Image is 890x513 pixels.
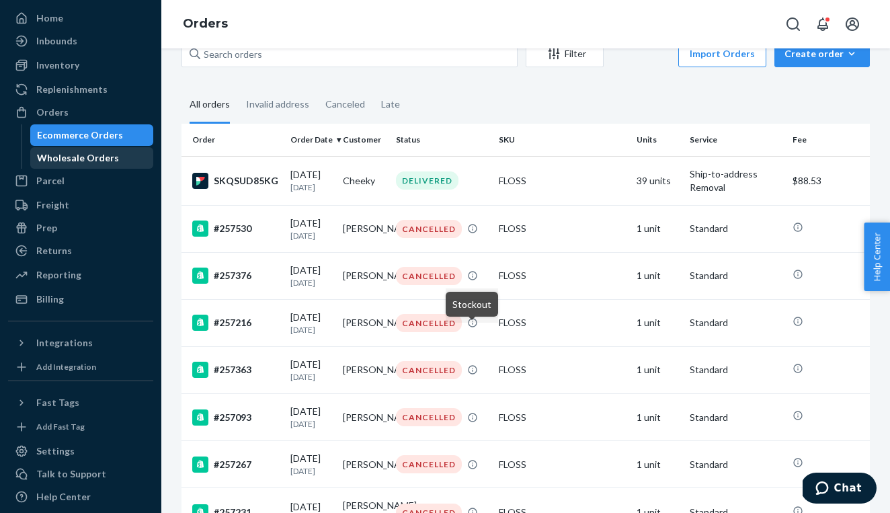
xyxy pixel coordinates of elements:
button: Open account menu [839,11,866,38]
div: Freight [36,198,69,212]
td: [PERSON_NAME] [337,346,391,393]
p: [DATE] [290,277,333,288]
div: Inbounds [36,34,77,48]
th: Order [181,124,285,156]
div: Inventory [36,58,79,72]
td: 1 unit [631,346,684,393]
button: Fast Tags [8,392,153,413]
td: 1 unit [631,299,684,346]
div: FLOSS [499,222,626,235]
td: $88.53 [787,156,870,205]
p: [DATE] [290,182,333,193]
div: Filter [526,47,603,61]
a: Billing [8,288,153,310]
div: Replenishments [36,83,108,96]
div: Integrations [36,336,93,350]
button: Create order [774,40,870,67]
div: FLOSS [499,269,626,282]
button: Import Orders [678,40,766,67]
p: [DATE] [290,371,333,383]
td: [PERSON_NAME] [337,394,391,441]
div: Prep [36,221,57,235]
td: 1 unit [631,441,684,488]
th: Service [684,124,788,156]
div: Invalid address [246,87,309,122]
div: Fast Tags [36,396,79,409]
div: Reporting [36,268,81,282]
div: Late [381,87,400,122]
th: Fee [787,124,870,156]
div: All orders [190,87,230,124]
div: FLOSS [499,174,626,188]
div: Settings [36,444,75,458]
input: Search orders [181,40,518,67]
div: CANCELLED [396,314,462,332]
div: [DATE] [290,168,333,193]
p: Standard [690,458,782,471]
a: Freight [8,194,153,216]
a: Settings [8,440,153,462]
div: Ecommerce Orders [37,128,123,142]
th: Status [391,124,494,156]
div: Billing [36,292,64,306]
div: Home [36,11,63,25]
a: Inventory [8,54,153,76]
a: Add Fast Tag [8,419,153,435]
div: [DATE] [290,264,333,288]
td: 39 units [631,156,684,205]
td: [PERSON_NAME] [337,299,391,346]
button: Open Search Box [780,11,807,38]
p: [DATE] [290,324,333,336]
div: CANCELLED [396,455,462,473]
p: [DATE] [290,230,333,241]
div: Canceled [325,87,365,122]
a: Parcel [8,170,153,192]
a: Replenishments [8,79,153,100]
div: Parcel [36,174,65,188]
td: [PERSON_NAME] [337,441,391,488]
div: Create order [784,47,860,61]
div: Talk to Support [36,467,106,481]
td: Cheeky [337,156,391,205]
p: [DATE] [290,418,333,430]
p: Standard [690,411,782,424]
p: Standard [690,269,782,282]
div: SKQSUD85KG [192,173,280,189]
a: Returns [8,240,153,262]
a: Home [8,7,153,29]
div: #257093 [192,409,280,426]
div: #257530 [192,221,280,237]
div: [DATE] [290,216,333,241]
a: Help Center [8,486,153,508]
p: Standard [690,222,782,235]
a: Reporting [8,264,153,286]
div: Customer [343,134,385,145]
div: Returns [36,244,72,258]
button: Open notifications [809,11,836,38]
div: CANCELLED [396,267,462,285]
button: Talk to Support [8,463,153,485]
div: #257376 [192,268,280,284]
div: [DATE] [290,311,333,336]
a: Orders [183,16,228,31]
p: Stockout [452,297,491,311]
a: Add Integration [8,359,153,375]
button: Help Center [864,223,890,291]
th: Units [631,124,684,156]
div: DELIVERED [396,171,458,190]
th: SKU [493,124,631,156]
a: Wholesale Orders [30,147,154,169]
a: Ecommerce Orders [30,124,154,146]
td: 1 unit [631,205,684,252]
td: [PERSON_NAME] [337,205,391,252]
div: [DATE] [290,405,333,430]
div: FLOSS [499,363,626,377]
button: Integrations [8,332,153,354]
div: FLOSS [499,458,626,471]
td: [PERSON_NAME] [337,252,391,299]
div: Add Integration [36,361,96,372]
td: 1 unit [631,394,684,441]
button: Filter [526,40,604,67]
div: CANCELLED [396,361,462,379]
